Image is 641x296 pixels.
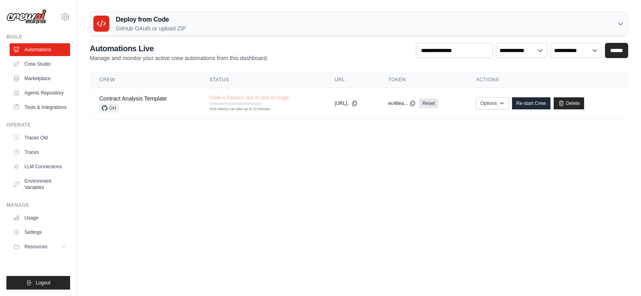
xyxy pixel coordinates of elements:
[466,72,628,88] th: Actions
[10,43,70,56] a: Automations
[116,24,186,32] p: GitHub OAuth or upload ZIP
[36,280,50,286] span: Logout
[419,99,438,108] a: Reset
[512,97,550,109] a: Re-start Crew
[6,34,70,40] div: Build
[6,9,46,24] img: Logo
[388,100,416,107] button: ec48ea...
[210,95,289,101] span: Crew is Paused, due to lack of usage
[10,211,70,224] a: Usage
[10,72,70,85] a: Marketplace
[10,87,70,99] a: Agents Repository
[554,97,585,109] a: Delete
[10,160,70,173] a: LLM Connections
[90,43,268,54] h2: Automations Live
[10,146,70,159] a: Traces
[10,175,70,194] a: Environment Variables
[99,104,119,112] span: GH
[10,240,70,253] button: Resources
[90,54,268,62] p: Manage and monitor your active crew automations from this dashboard.
[10,226,70,239] a: Settings
[24,244,47,250] span: Resources
[6,276,70,290] button: Logout
[90,72,200,88] th: Crew
[10,131,70,144] a: Traces Old
[10,58,70,70] a: Crew Studio
[379,72,466,88] th: Token
[476,97,508,109] button: Options
[6,122,70,128] div: Operate
[325,72,379,88] th: URL
[6,202,70,208] div: Manage
[116,15,186,24] h3: Deploy from Code
[200,72,325,88] th: Status
[10,101,70,114] a: Tools & Integrations
[210,107,261,112] div: First deploy can take up to 10 minutes
[99,95,167,102] a: Contract Analysis Template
